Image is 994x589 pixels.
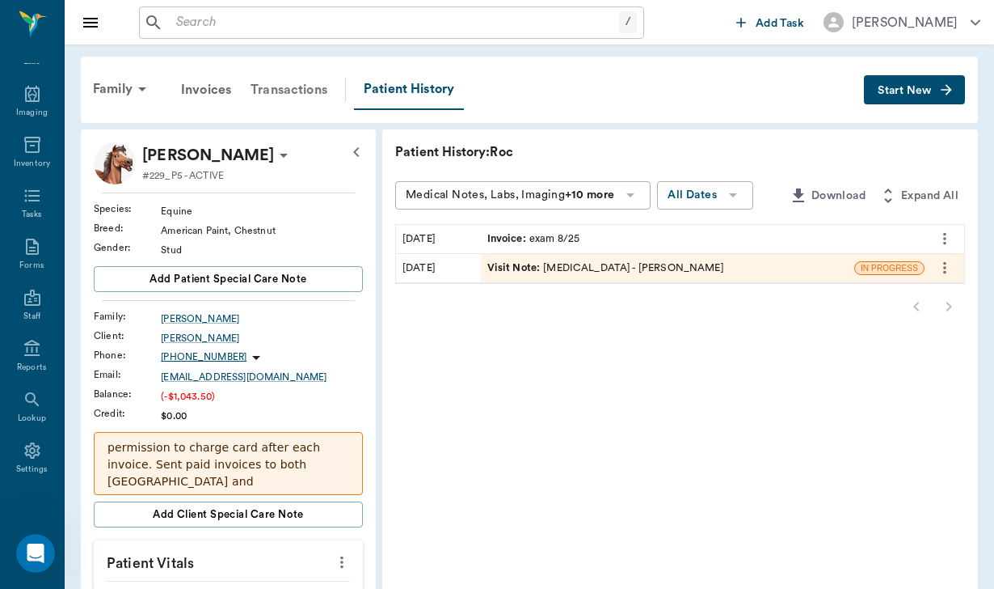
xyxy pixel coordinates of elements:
[565,189,614,201] b: +10 more
[487,231,580,247] div: exam 8/25
[83,70,162,108] div: Family
[142,168,224,183] p: #229_P5 - ACTIVE
[19,260,44,272] div: Forms
[153,506,304,523] span: Add client Special Care Note
[94,221,161,235] div: Breed :
[161,204,363,218] div: Equine
[872,181,965,211] button: Expand All
[354,70,464,110] a: Patient History
[241,70,337,109] a: Transactions
[94,240,161,255] div: Gender :
[487,231,529,247] span: Invoice :
[94,406,161,421] div: Credit :
[864,75,965,105] button: Start New
[901,186,958,206] span: Expand All
[18,413,46,425] div: Lookup
[94,367,161,382] div: Email :
[94,309,161,324] div: Family :
[142,142,274,168] div: Roc MILLER
[932,225,958,252] button: more
[161,370,363,384] a: [EMAIL_ADDRESS][DOMAIN_NAME]
[142,142,274,168] p: [PERSON_NAME]
[396,225,481,253] div: [DATE]
[619,11,637,33] div: /
[730,7,811,37] button: Add Task
[17,362,47,374] div: Reports
[406,185,614,206] div: Medical Notes, Labs, Imaging
[94,540,363,581] p: Patient Vitals
[171,70,241,109] a: Invoices
[94,201,161,216] div: Species :
[396,254,481,282] div: [DATE]
[94,328,161,343] div: Client :
[16,534,55,573] iframe: Intercom live chat
[161,331,363,345] a: [PERSON_NAME]
[487,261,544,276] span: Visit Note :
[161,389,363,404] div: (-$1,043.50)
[161,311,363,326] a: [PERSON_NAME]
[170,11,619,34] input: Search
[852,13,958,32] div: [PERSON_NAME]
[855,262,924,274] span: IN PROGRESS
[329,549,355,576] button: more
[657,181,753,210] button: All Dates
[23,311,40,323] div: Staff
[94,142,136,184] img: Profile Image
[782,181,872,211] button: Download
[16,464,48,476] div: Settings
[161,350,246,364] p: [PHONE_NUMBER]
[74,6,107,39] button: Close drawer
[14,158,50,170] div: Inventory
[107,439,349,507] p: permission to charge card after each invoice. Sent paid invoices to both [GEOGRAPHIC_DATA] and [P...
[150,270,306,288] span: Add patient Special Care Note
[22,209,42,221] div: Tasks
[94,266,363,292] button: Add patient Special Care Note
[395,142,880,162] p: Patient History: Roc
[94,348,161,362] div: Phone :
[161,243,363,257] div: Stud
[932,254,958,282] button: more
[811,7,993,37] button: [PERSON_NAME]
[161,409,363,423] div: $0.00
[16,107,48,119] div: Imaging
[94,387,161,401] div: Balance :
[487,261,724,276] div: [MEDICAL_DATA] - [PERSON_NAME]
[161,223,363,238] div: American Paint, Chestnut
[94,502,363,528] button: Add client Special Care Note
